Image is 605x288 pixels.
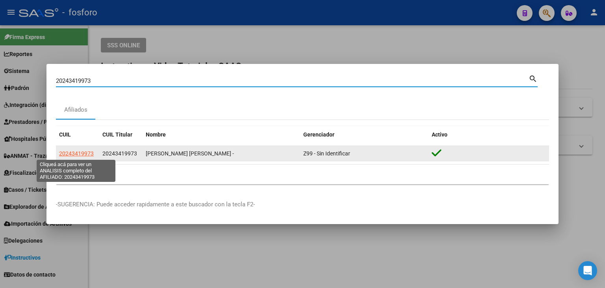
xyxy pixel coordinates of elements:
[303,150,350,157] span: Z99 - Sin Identificar
[146,149,297,158] div: [PERSON_NAME] [PERSON_NAME] -
[102,150,137,157] span: 20243419973
[99,126,143,143] datatable-header-cell: CUIL Titular
[59,150,94,157] span: 20243419973
[59,131,71,138] span: CUIL
[578,261,597,280] div: Open Intercom Messenger
[56,126,99,143] datatable-header-cell: CUIL
[529,73,538,83] mat-icon: search
[143,126,300,143] datatable-header-cell: Nombre
[432,131,447,138] span: Activo
[64,105,87,114] div: Afiliados
[56,200,549,209] p: -SUGERENCIA: Puede acceder rapidamente a este buscador con la tecla F2-
[56,165,549,184] div: 1 total
[102,131,132,138] span: CUIL Titular
[146,131,166,138] span: Nombre
[429,126,549,143] datatable-header-cell: Activo
[300,126,429,143] datatable-header-cell: Gerenciador
[303,131,334,138] span: Gerenciador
